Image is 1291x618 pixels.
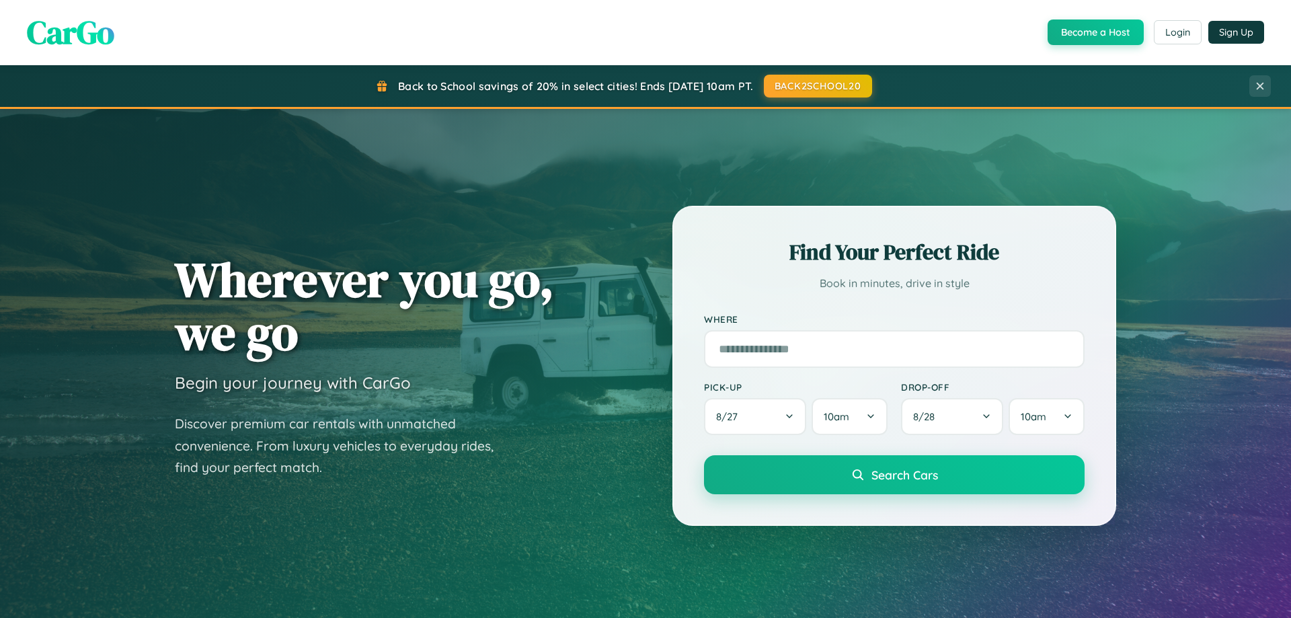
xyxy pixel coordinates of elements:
button: BACK2SCHOOL20 [764,75,872,98]
span: 10am [1021,410,1046,423]
button: 8/28 [901,398,1003,435]
span: Back to School savings of 20% in select cities! Ends [DATE] 10am PT. [398,79,753,93]
button: 10am [812,398,888,435]
label: Where [704,313,1085,325]
button: 10am [1009,398,1085,435]
button: Become a Host [1048,20,1144,45]
span: 8 / 27 [716,410,744,423]
p: Discover premium car rentals with unmatched convenience. From luxury vehicles to everyday rides, ... [175,413,511,479]
p: Book in minutes, drive in style [704,274,1085,293]
span: CarGo [27,10,114,54]
span: 10am [824,410,849,423]
button: Search Cars [704,455,1085,494]
button: Sign Up [1208,21,1264,44]
label: Drop-off [901,381,1085,393]
button: Login [1154,20,1202,44]
span: 8 / 28 [913,410,941,423]
button: 8/27 [704,398,806,435]
h3: Begin your journey with CarGo [175,373,411,393]
label: Pick-up [704,381,888,393]
span: Search Cars [871,467,938,482]
h2: Find Your Perfect Ride [704,237,1085,267]
h1: Wherever you go, we go [175,253,554,359]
